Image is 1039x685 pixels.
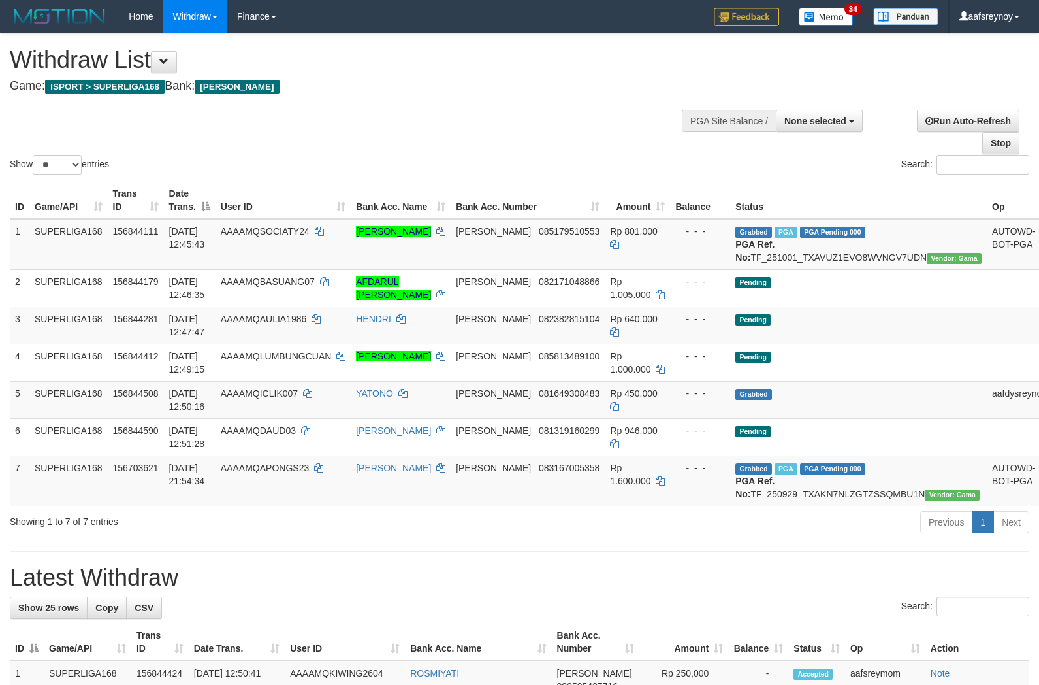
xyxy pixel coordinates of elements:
span: [PERSON_NAME] [557,668,632,678]
div: - - - [675,387,725,400]
span: Pending [735,352,771,363]
span: Vendor URL: https://trx31.1velocity.biz [927,253,982,264]
th: Amount: activate to sort column ascending [639,624,728,661]
th: Date Trans.: activate to sort column descending [164,182,216,219]
span: CSV [135,603,153,613]
span: Vendor URL: https://trx31.1velocity.biz [925,490,980,501]
span: [PERSON_NAME] [195,80,279,94]
th: User ID: activate to sort column ascending [216,182,351,219]
span: AAAAMQBASUANG07 [221,276,315,287]
div: - - - [675,225,725,238]
span: [PERSON_NAME] [456,426,531,436]
th: Bank Acc. Number: activate to sort column ascending [552,624,640,661]
a: ROSMIYATI [410,668,459,678]
span: AAAAMQDAUD03 [221,426,296,436]
div: - - - [675,461,725,475]
td: TF_251001_TXAVUZ1EVO8WVNGV7UDN [730,219,987,270]
span: 156844281 [113,314,159,324]
span: AAAAMQSOCIATY24 [221,226,310,237]
td: SUPERLIGA168 [29,269,108,307]
a: [PERSON_NAME] [356,463,431,473]
th: ID [10,182,29,219]
th: Status: activate to sort column ascending [788,624,845,661]
th: Game/API: activate to sort column ascending [44,624,131,661]
span: [PERSON_NAME] [456,463,531,473]
span: 34 [844,3,862,15]
div: Showing 1 to 7 of 7 entries [10,510,423,528]
img: Feedback.jpg [714,8,779,26]
label: Search: [901,155,1029,175]
span: 156844111 [113,226,159,237]
span: Rp 640.000 [610,314,657,324]
td: SUPERLIGA168 [29,344,108,381]
span: [DATE] 21:54:34 [169,463,205,486]
a: Stop [982,132,1019,154]
th: Bank Acc. Number: activate to sort column ascending [451,182,605,219]
img: panduan.png [873,8,938,25]
th: ID: activate to sort column descending [10,624,44,661]
td: TF_250929_TXAKN7NLZGTZSSQMBU1N [730,456,987,506]
span: Copy 085179510553 to clipboard [539,226,599,237]
span: Pending [735,314,771,326]
td: 6 [10,418,29,456]
div: - - - [675,350,725,363]
a: HENDRI [356,314,391,324]
span: None selected [784,116,846,126]
span: [DATE] 12:46:35 [169,276,205,300]
span: Rp 946.000 [610,426,657,436]
span: Copy 081649308483 to clipboard [539,388,599,399]
span: [DATE] 12:47:47 [169,314,205,337]
span: Copy 081319160299 to clipboard [539,426,599,436]
a: [PERSON_NAME] [356,351,431,361]
img: Button%20Memo.svg [799,8,854,26]
b: PGA Ref. No: [735,239,775,263]
td: SUPERLIGA168 [29,219,108,270]
h1: Withdraw List [10,47,680,73]
div: - - - [675,424,725,437]
td: 4 [10,344,29,381]
span: Rp 1.600.000 [610,463,650,486]
span: Pending [735,426,771,437]
th: Status [730,182,987,219]
span: [DATE] 12:51:28 [169,426,205,449]
span: Grabbed [735,463,772,475]
span: Copy [95,603,118,613]
a: Copy [87,597,127,619]
a: 1 [972,511,994,533]
span: Rp 801.000 [610,226,657,237]
td: 1 [10,219,29,270]
a: Previous [920,511,972,533]
span: [PERSON_NAME] [456,226,531,237]
th: Balance [670,182,730,219]
h4: Game: Bank: [10,80,680,93]
td: 3 [10,307,29,344]
span: [PERSON_NAME] [456,276,531,287]
span: [PERSON_NAME] [456,351,531,361]
span: AAAAMQAPONGS23 [221,463,309,473]
span: PGA Pending [800,463,865,475]
a: Note [931,668,950,678]
td: 7 [10,456,29,506]
span: AAAAMQICLIK007 [221,388,298,399]
span: 156844412 [113,351,159,361]
span: AAAAMQLUMBUNGCUAN [221,351,332,361]
th: Date Trans.: activate to sort column ascending [189,624,285,661]
img: MOTION_logo.png [10,7,109,26]
div: - - - [675,275,725,288]
th: Bank Acc. Name: activate to sort column ascending [405,624,551,661]
span: Rp 450.000 [610,388,657,399]
th: User ID: activate to sort column ascending [285,624,405,661]
span: 156844508 [113,388,159,399]
span: ISPORT > SUPERLIGA168 [45,80,165,94]
th: Balance: activate to sort column ascending [728,624,788,661]
span: Marked by aafheankoy [775,227,797,238]
th: Game/API: activate to sort column ascending [29,182,108,219]
span: Pending [735,277,771,288]
span: [DATE] 12:50:16 [169,388,205,412]
span: Copy 082171048866 to clipboard [539,276,599,287]
span: 156703621 [113,463,159,473]
input: Search: [936,597,1029,616]
td: 2 [10,269,29,307]
a: Show 25 rows [10,597,88,619]
span: [DATE] 12:49:15 [169,351,205,375]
